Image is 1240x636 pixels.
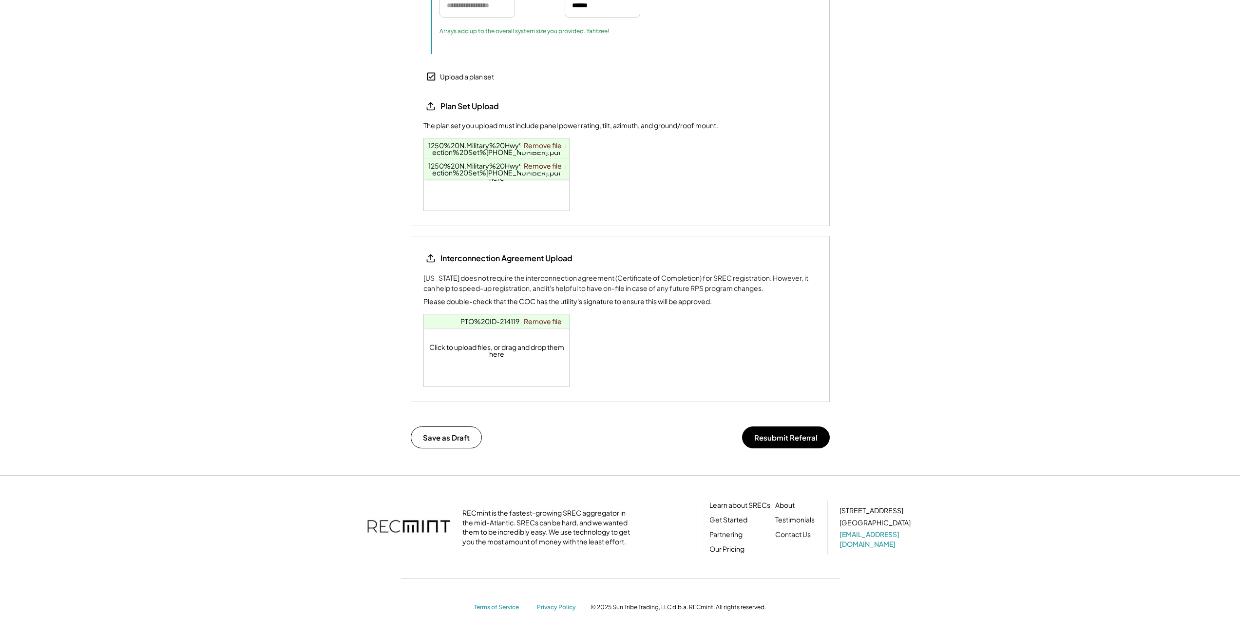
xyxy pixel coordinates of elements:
[709,544,744,554] a: Our Pricing
[520,138,565,152] a: Remove file
[424,314,570,386] div: Click to upload files, or drag and drop them here
[742,426,830,448] button: Resubmit Referral
[537,603,581,612] a: Privacy Policy
[440,253,572,264] div: Interconnection Agreement Upload
[775,501,795,510] a: About
[428,141,566,156] a: 1250%20N.Military%20Hwy%20Interconnection%20Set%[PHONE_NUMBER].pdf
[775,530,811,540] a: Contact Us
[367,510,450,544] img: recmint-logotype%403x.png
[839,506,903,516] div: [STREET_ADDRESS]
[709,501,770,510] a: Learn about SRECs
[839,530,913,549] a: [EMAIL_ADDRESS][DOMAIN_NAME]
[428,161,566,177] a: 1250%20N.Military%20Hwy%20Interconnection%20Set%[PHONE_NUMBER].pdf
[440,72,494,82] div: Upload a plan set
[423,296,712,307] div: Please double-check that the COC has the utility's signature to ensure this will be approved.
[439,27,609,35] div: Arrays add up to the overall system size you provided. Yahtzee!
[423,273,817,293] div: [US_STATE] does not require the interconnection agreement (Certificate of Completion) for SREC re...
[591,603,766,611] div: © 2025 Sun Tribe Trading, LLC d.b.a. RECmint. All rights reserved.
[520,159,565,173] a: Remove file
[709,515,747,525] a: Get Started
[775,515,815,525] a: Testimonials
[440,101,538,112] div: Plan Set Upload
[709,530,743,540] a: Partnering
[423,121,718,131] div: The plan set you upload must include panel power rating, tilt, azimuth, and ground/roof mount.
[474,603,528,612] a: Terms of Service
[411,426,482,448] button: Save as Draft
[460,317,533,326] a: PTO%20ID-214119.pdf
[520,314,565,328] a: Remove file
[839,518,911,528] div: [GEOGRAPHIC_DATA]
[462,508,635,546] div: RECmint is the fastest-growing SREC aggregator in the mid-Atlantic. SRECs can be hard, and we wan...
